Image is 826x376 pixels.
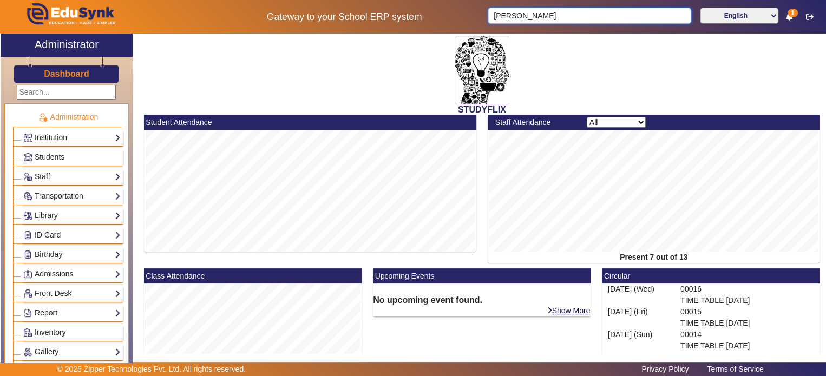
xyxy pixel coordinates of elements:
[35,328,66,337] span: Inventory
[674,352,820,374] div: 00013
[602,268,820,283] mat-card-header: Circular
[455,36,509,104] img: 2da83ddf-6089-4dce-a9e2-416746467bdd
[35,153,64,161] span: Students
[44,69,89,79] h3: Dashboard
[674,329,820,352] div: 00014
[213,11,476,23] h5: Gateway to your School ERP system
[35,38,99,51] h2: Administrator
[674,283,820,306] div: 00016
[680,340,814,352] p: TIME TABLE [DATE]
[17,85,116,100] input: Search...
[38,113,48,122] img: Administration.png
[24,328,32,337] img: Inventory.png
[602,329,674,352] div: [DATE] (Sun)
[680,295,814,306] p: TIME TABLE [DATE]
[57,364,246,375] p: © 2025 Zipper Technologies Pvt. Ltd. All rights reserved.
[13,111,123,123] p: Administration
[680,318,814,329] p: TIME TABLE [DATE]
[24,153,32,161] img: Students.png
[702,362,769,376] a: Terms of Service
[602,352,674,374] div: [DATE] (Thu)
[788,9,798,17] span: 1
[636,362,694,376] a: Privacy Policy
[674,306,820,329] div: 00015
[488,8,691,24] input: Search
